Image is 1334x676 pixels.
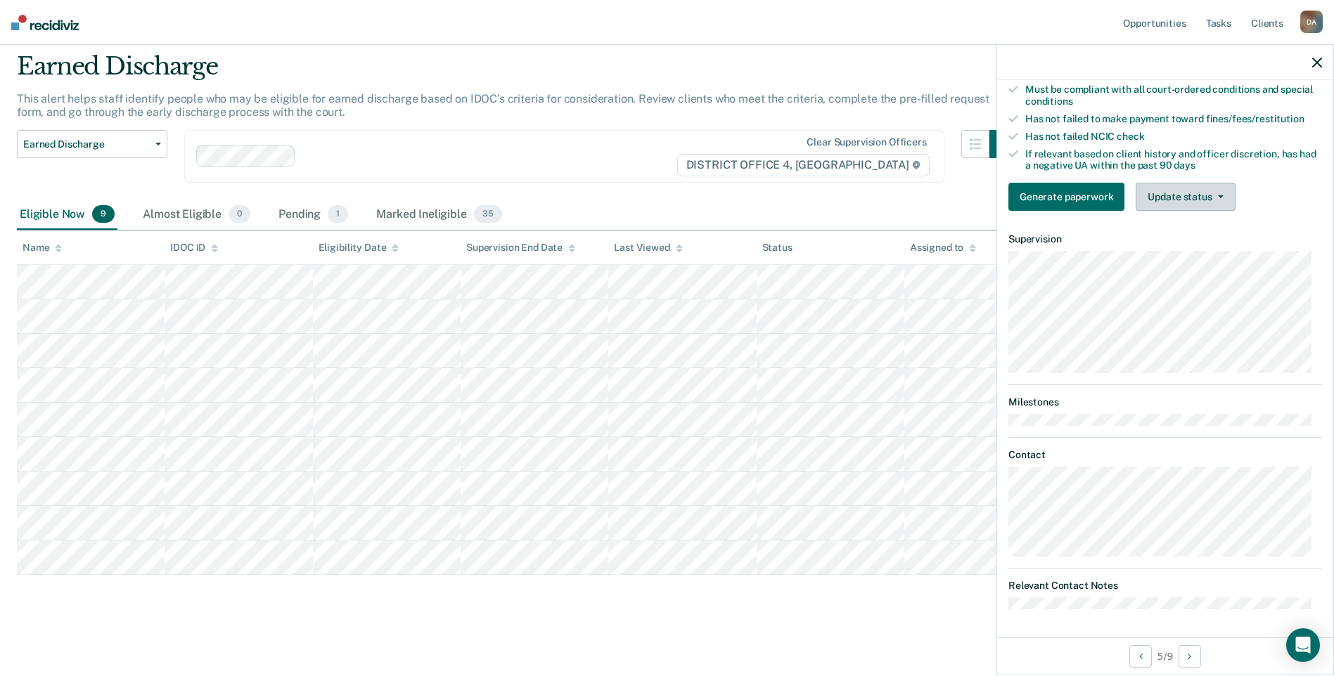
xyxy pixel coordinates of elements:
span: Earned Discharge [23,138,150,150]
div: Has not failed to make payment toward [1025,113,1322,125]
div: Open Intercom Messenger [1286,628,1320,662]
div: Must be compliant with all court-ordered conditions and special [1025,84,1322,108]
span: DISTRICT OFFICE 4, [GEOGRAPHIC_DATA] [677,154,930,176]
span: conditions [1025,96,1073,107]
div: IDOC ID [170,242,218,254]
div: Supervision End Date [466,242,575,254]
button: Update status [1136,183,1235,211]
a: Navigate to form link [1008,183,1130,211]
p: This alert helps staff identify people who may be eligible for earned discharge based on IDOC’s c... [17,92,989,119]
button: Generate paperwork [1008,183,1124,211]
img: Recidiviz [11,15,79,30]
span: 9 [92,205,115,223]
div: Pending [276,200,351,230]
div: D A [1300,11,1323,33]
div: Clear supervision officers [807,136,926,148]
dt: Supervision [1008,233,1322,245]
div: Status [762,242,793,254]
div: Eligible Now [17,200,117,230]
div: Last Viewed [614,242,682,254]
div: Eligibility Date [319,242,399,254]
span: fines/fees/restitution [1206,113,1304,124]
span: check [1117,131,1144,142]
div: Name [23,242,62,254]
button: Next Opportunity [1179,645,1201,668]
span: 0 [229,205,250,223]
dt: Milestones [1008,396,1322,408]
div: Marked Ineligible [373,200,504,230]
div: Assigned to [910,242,976,254]
span: 1 [328,205,348,223]
dt: Relevant Contact Notes [1008,580,1322,592]
button: Previous Opportunity [1129,645,1152,668]
dt: Contact [1008,449,1322,461]
div: 5 / 9 [997,637,1333,675]
div: If relevant based on client history and officer discretion, has had a negative UA within the past 90 [1025,148,1322,172]
div: Almost Eligible [140,200,253,230]
div: Earned Discharge [17,52,1018,92]
span: 35 [474,205,502,223]
span: days [1174,160,1195,171]
div: Has not failed NCIC [1025,131,1322,143]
